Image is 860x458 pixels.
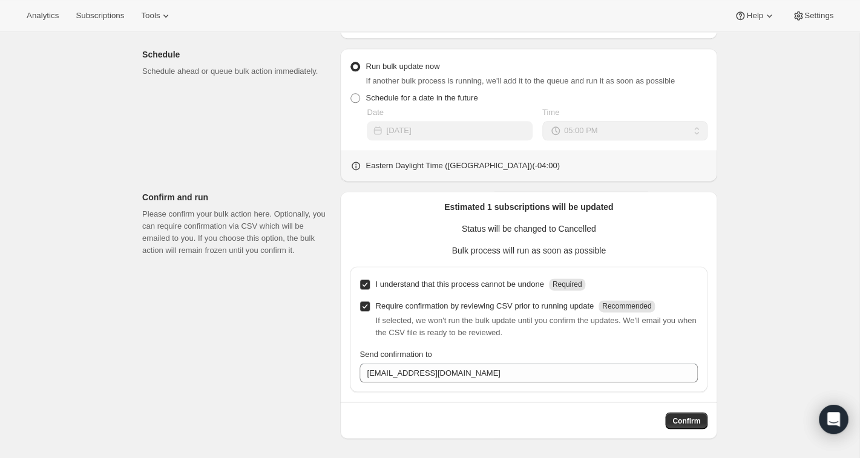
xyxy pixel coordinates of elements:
p: Schedule ahead or queue bulk action immediately. [142,65,330,77]
button: Confirm [665,412,707,429]
button: Subscriptions [68,7,131,24]
span: Tools [141,11,160,21]
p: Estimated 1 subscriptions will be updated [350,201,707,213]
p: I understand that this process cannot be undone [375,278,543,290]
span: Settings [804,11,833,21]
span: Schedule for a date in the future [366,93,478,102]
button: Help [727,7,782,24]
button: Analytics [19,7,66,24]
p: Require confirmation by reviewing CSV prior to running update [375,300,594,312]
p: Status will be changed to Cancelled [350,223,707,235]
span: Date [367,108,383,117]
p: Bulk process will run as soon as possible [350,244,707,257]
p: Please confirm your bulk action here. Optionally, you can require confirmation via CSV which will... [142,208,330,257]
span: If selected, we won't run the bulk update until you confirm the updates. We'll email you when the... [375,316,696,337]
span: Recommended [602,302,651,310]
p: Confirm and run [142,191,330,203]
span: Time [542,108,559,117]
span: Help [746,11,763,21]
span: Analytics [27,11,59,21]
button: Tools [134,7,179,24]
span: Subscriptions [76,11,124,21]
p: Eastern Daylight Time ([GEOGRAPHIC_DATA]) ( -04 : 00 ) [366,160,559,172]
span: If another bulk process is running, we'll add it to the queue and run it as soon as possible [366,76,675,85]
p: Schedule [142,48,330,61]
span: Required [553,280,582,289]
span: Confirm [672,416,700,425]
span: Run bulk update now [366,62,439,71]
span: Send confirmation to [359,350,432,359]
button: Settings [785,7,841,24]
div: Open Intercom Messenger [819,405,848,434]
